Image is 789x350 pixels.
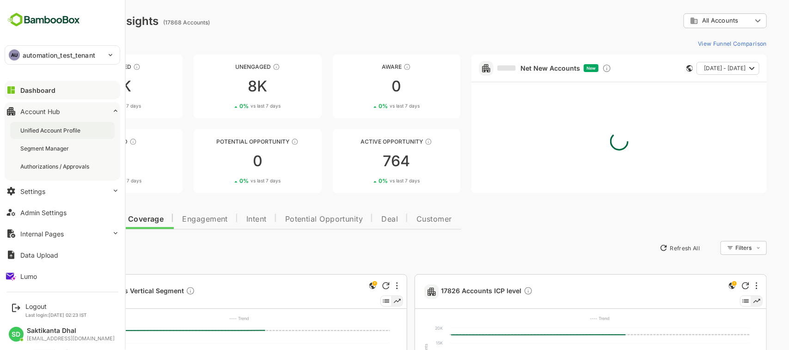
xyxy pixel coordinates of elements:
div: Data Upload [20,251,58,259]
div: Potential Opportunity [161,138,289,145]
span: All Accounts [670,17,706,24]
text: 8K [43,326,49,331]
span: Potential Opportunity [253,216,331,223]
div: Filters [703,244,720,251]
div: More [723,282,725,290]
div: This is a global insight. Segment selection is not applicable for this view [694,280,705,293]
div: 0 % [207,103,248,109]
div: AU [9,49,20,60]
span: Data Quality and Coverage [31,216,131,223]
span: vs last 7 days [218,103,248,109]
button: [DATE] - [DATE] [664,62,727,75]
div: This is a global insight. Segment selection is not applicable for this view [335,280,346,293]
div: Dashboard [20,86,55,94]
div: These accounts have not been engaged with for a defined time period [101,63,108,71]
a: UnreachedThese accounts have not been engaged with for a defined time period10K1%vs last 7 days [22,54,150,118]
div: These accounts have open opportunities which might be at any of the Sales Stages [392,138,400,145]
div: Description not present [491,286,501,297]
span: [DATE] - [DATE] [672,62,713,74]
div: All Accounts [658,17,720,25]
div: Segment Manager [20,145,71,152]
div: 0 % [68,177,109,184]
a: UnengagedThese accounts have not shown enough engagement and need nurturing8K0%vs last 7 days [161,54,289,118]
div: These accounts are MQAs and can be passed on to Inside Sales [259,138,266,145]
div: Discover new ICP-fit accounts showing engagement — via intent surges, anonymous website visits, L... [570,64,579,73]
div: These accounts have just entered the buying cycle and need further nurturing [371,63,379,71]
span: vs last 7 days [218,177,248,184]
div: Lumo [20,272,37,280]
p: automation_test_tenant [23,50,95,60]
div: AUautomation_test_tenant [5,46,120,64]
div: 0 [161,154,289,169]
div: Dashboard Insights [22,14,126,28]
div: Unreached [22,63,150,70]
div: Refresh [709,282,717,290]
div: Description not present [153,286,163,297]
div: Active Opportunity [300,138,428,145]
text: ---- Trend [557,316,577,321]
span: Deal [349,216,366,223]
span: 17826 Accounts ICP level [409,286,501,297]
span: vs last 7 days [357,103,387,109]
div: Unengaged [161,63,289,70]
div: This card does not support filter and segments [654,65,661,72]
text: 6K [43,340,49,345]
button: Lumo [5,267,120,285]
p: Last login: [DATE] 02:23 IST [25,312,87,318]
span: Intent [214,216,234,223]
div: Admin Settings [20,209,67,217]
ag: (17868 Accounts) [131,19,180,26]
span: 7761 Accounts Vertical Segment [49,286,163,297]
div: More [364,282,366,290]
span: Engagement [150,216,196,223]
div: Engaged [22,138,150,145]
text: 15K [404,340,410,345]
div: 0 % [346,177,387,184]
div: Settings [20,187,45,195]
button: Admin Settings [5,203,120,222]
button: Refresh All [623,241,672,255]
div: 0 % [207,177,248,184]
text: 20K [403,326,410,331]
span: vs last 7 days [79,103,109,109]
a: 17826 Accounts ICP levelDescription not present [409,286,504,297]
div: Unified Account Profile [20,127,82,134]
a: Potential OpportunityThese accounts are MQAs and can be passed on to Inside Sales00%vs last 7 days [161,129,289,193]
button: Account Hub [5,102,120,121]
button: New Insights [22,240,90,256]
button: View Funnel Comparison [662,36,734,51]
div: 0 [300,79,428,94]
span: New [554,66,563,71]
div: Authorizations / Approvals [20,163,91,170]
button: Dashboard [5,81,120,99]
div: These accounts have not shown enough engagement and need nurturing [240,63,248,71]
a: Net New Accounts [465,64,548,72]
div: Aware [300,63,428,70]
button: Settings [5,182,120,200]
div: SD [9,327,24,342]
img: BambooboxFullLogoMark.5f36c76dfaba33ec1ec1367b70bb1252.svg [5,11,83,29]
a: EngagedThese accounts are warm, further nurturing would qualify them to MQAs00%vs last 7 days [22,129,150,193]
div: Refresh [350,282,357,290]
div: 8K [161,79,289,94]
div: 10K [22,79,150,94]
div: 1 % [69,103,109,109]
div: Account Hub [20,108,60,115]
span: vs last 7 days [79,177,109,184]
div: Logout [25,302,87,310]
div: All Accounts [651,12,734,30]
div: 0 [22,154,150,169]
a: AwareThese accounts have just entered the buying cycle and need further nurturing00%vs last 7 days [300,54,428,118]
div: Filters [702,240,734,256]
div: These accounts are warm, further nurturing would qualify them to MQAs [97,138,104,145]
div: 0 % [346,103,387,109]
a: Active OpportunityThese accounts have open opportunities which might be at any of the Sales Stage... [300,129,428,193]
div: Saktikanta Dhal [27,327,115,335]
div: Internal Pages [20,230,64,238]
div: 764 [300,154,428,169]
a: 7761 Accounts Vertical SegmentDescription not present [49,286,166,297]
button: Internal Pages [5,224,120,243]
span: Customer [384,216,420,223]
text: ---- Trend [197,316,217,321]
